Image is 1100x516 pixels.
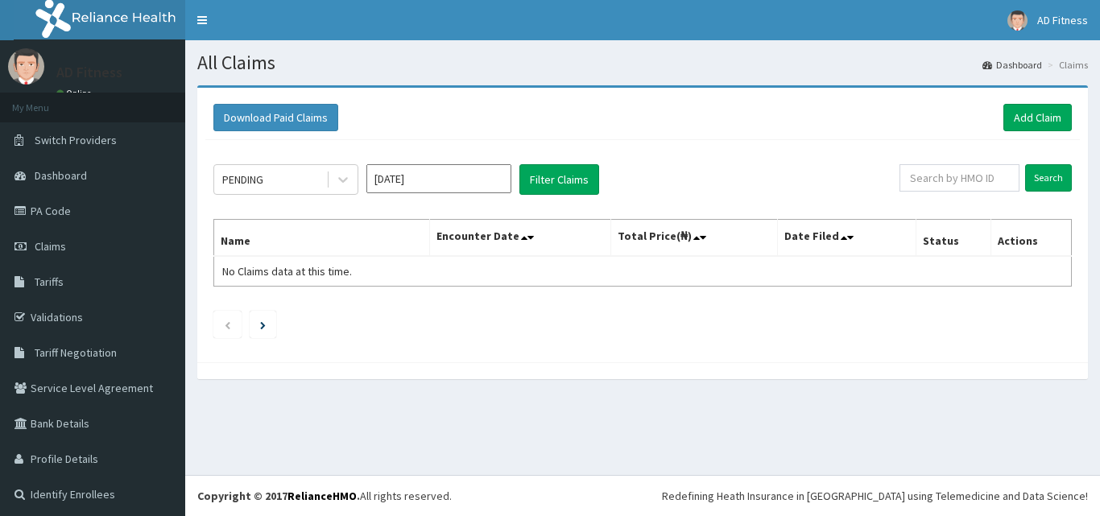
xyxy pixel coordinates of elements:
[8,48,44,85] img: User Image
[1037,13,1088,27] span: AD Fitness
[610,220,778,257] th: Total Price(₦)
[35,345,117,360] span: Tariff Negotiation
[56,65,122,80] p: AD Fitness
[899,164,1019,192] input: Search by HMO ID
[214,220,430,257] th: Name
[1044,58,1088,72] li: Claims
[778,220,916,257] th: Date Filed
[1003,104,1072,131] a: Add Claim
[197,489,360,503] strong: Copyright © 2017 .
[287,489,357,503] a: RelianceHMO
[35,275,64,289] span: Tariffs
[990,220,1071,257] th: Actions
[56,88,95,99] a: Online
[1007,10,1028,31] img: User Image
[222,264,352,279] span: No Claims data at this time.
[35,133,117,147] span: Switch Providers
[519,164,599,195] button: Filter Claims
[662,488,1088,504] div: Redefining Heath Insurance in [GEOGRAPHIC_DATA] using Telemedicine and Data Science!
[430,220,610,257] th: Encounter Date
[185,475,1100,516] footer: All rights reserved.
[35,168,87,183] span: Dashboard
[982,58,1042,72] a: Dashboard
[260,317,266,332] a: Next page
[224,317,231,332] a: Previous page
[366,164,511,193] input: Select Month and Year
[222,171,263,188] div: PENDING
[213,104,338,131] button: Download Paid Claims
[197,52,1088,73] h1: All Claims
[35,239,66,254] span: Claims
[916,220,991,257] th: Status
[1025,164,1072,192] input: Search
